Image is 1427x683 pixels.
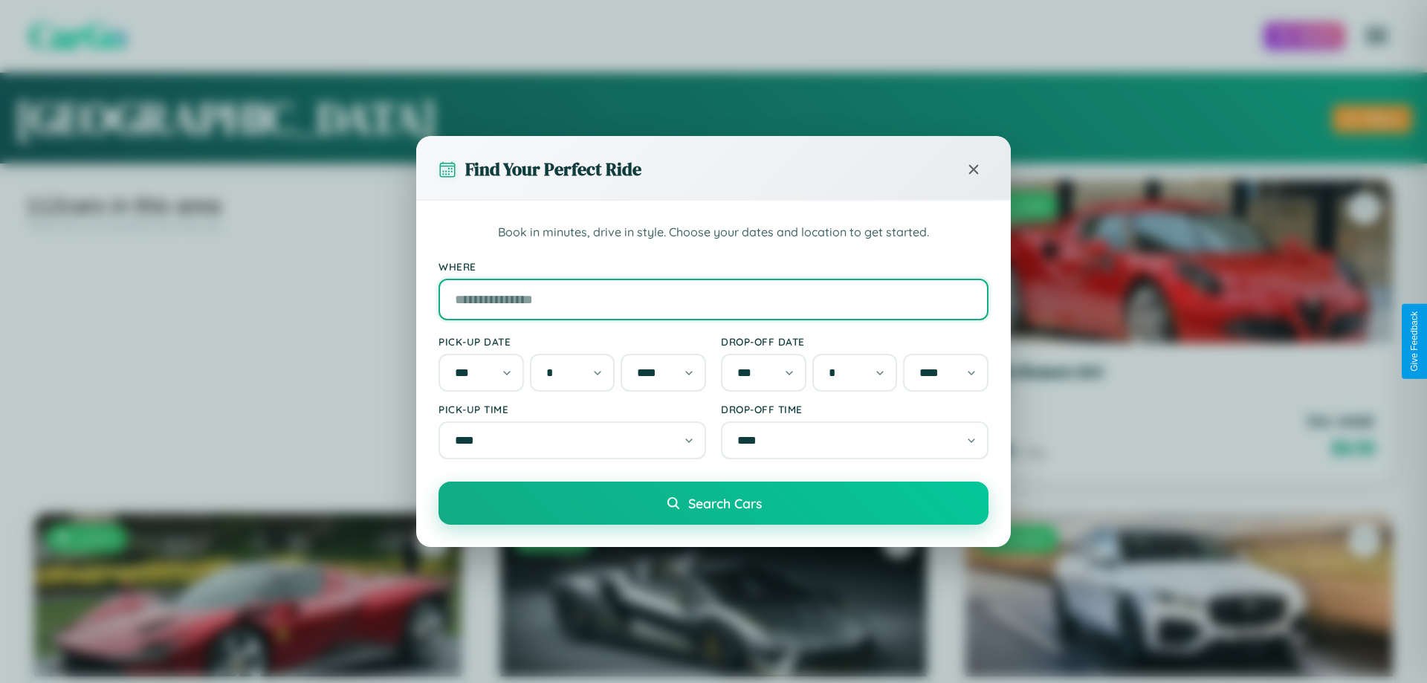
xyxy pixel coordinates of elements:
label: Drop-off Time [721,403,988,415]
h3: Find Your Perfect Ride [465,157,641,181]
label: Where [439,260,988,273]
button: Search Cars [439,482,988,525]
label: Pick-up Time [439,403,706,415]
label: Drop-off Date [721,335,988,348]
p: Book in minutes, drive in style. Choose your dates and location to get started. [439,223,988,242]
span: Search Cars [688,495,762,511]
label: Pick-up Date [439,335,706,348]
